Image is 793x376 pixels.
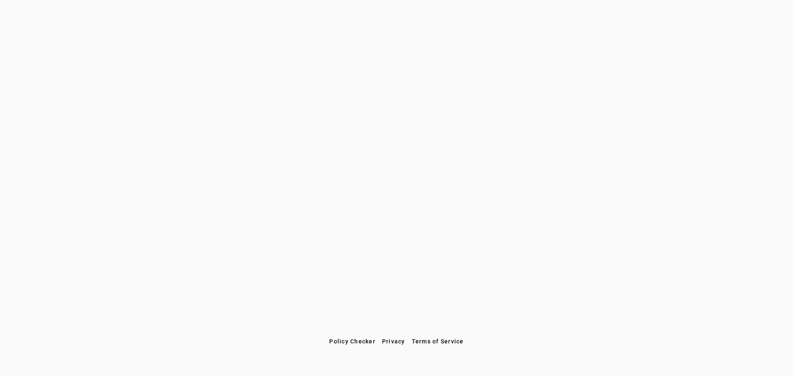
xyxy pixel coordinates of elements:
[329,338,375,345] span: Policy Checker
[408,334,467,349] button: Terms of Service
[379,334,408,349] button: Privacy
[326,334,379,349] button: Policy Checker
[412,338,464,345] span: Terms of Service
[382,338,405,345] span: Privacy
